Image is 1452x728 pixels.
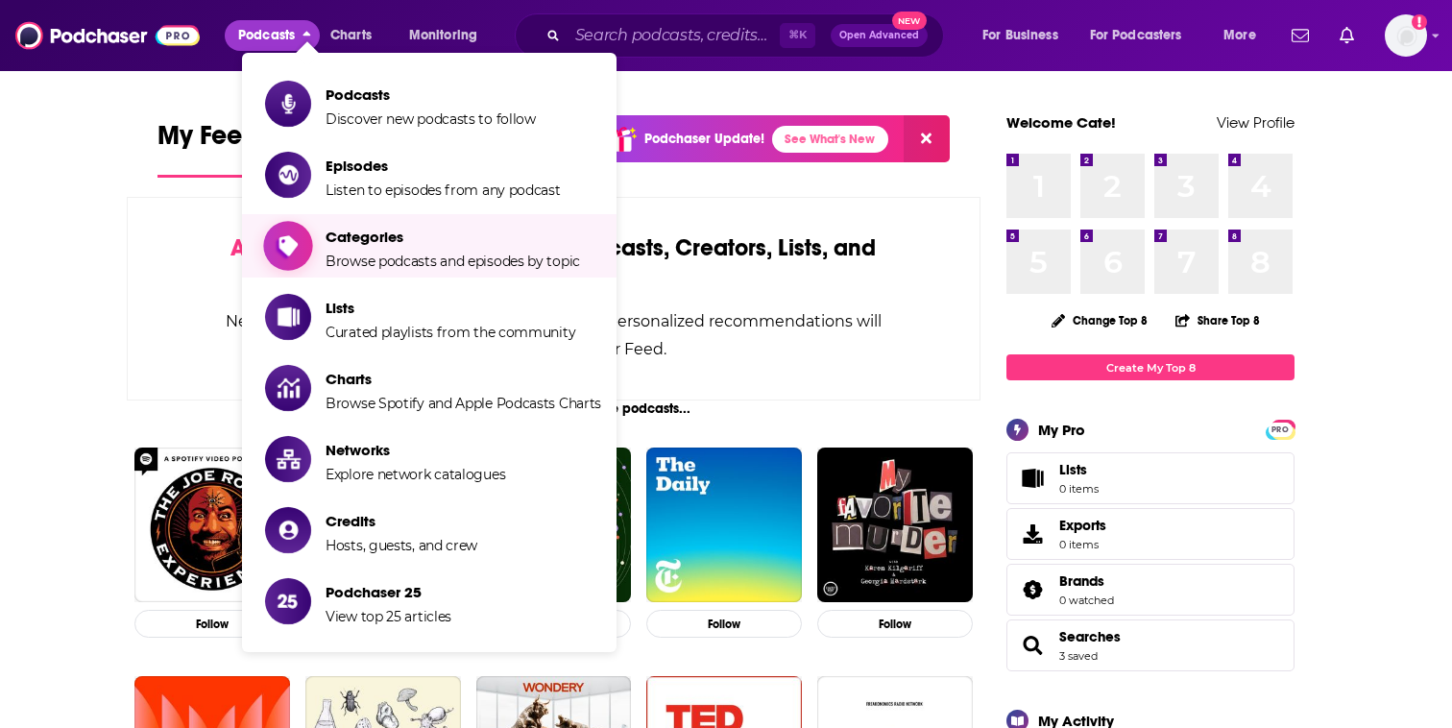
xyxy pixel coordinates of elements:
span: Exports [1059,517,1106,534]
button: open menu [1077,20,1210,51]
span: Explore network catalogues [326,466,505,483]
a: See What's New [772,126,888,153]
span: Brands [1059,572,1104,590]
button: Share Top 8 [1174,302,1261,339]
span: Discover new podcasts to follow [326,110,536,128]
a: Searches [1059,628,1121,645]
span: Charts [326,370,601,388]
button: open menu [969,20,1082,51]
span: Podcasts [326,85,536,104]
img: User Profile [1385,14,1427,57]
span: Activate your Feed [230,233,427,262]
span: Browse Spotify and Apple Podcasts Charts [326,395,601,412]
span: Monitoring [409,22,477,49]
div: Search podcasts, credits, & more... [533,13,962,58]
input: Search podcasts, credits, & more... [568,20,780,51]
span: View top 25 articles [326,608,451,625]
button: close menu [225,20,320,51]
span: Listen to episodes from any podcast [326,182,561,199]
span: Lists [1013,465,1052,492]
span: More [1223,22,1256,49]
a: PRO [1269,422,1292,436]
button: Change Top 8 [1040,308,1159,332]
img: My Favorite Murder with Karen Kilgariff and Georgia Hardstark [817,448,973,603]
button: open menu [396,20,502,51]
span: 0 items [1059,482,1099,496]
span: Exports [1013,521,1052,547]
button: Open AdvancedNew [831,24,928,47]
a: Lists [1006,452,1295,504]
div: Not sure who to follow? Try these podcasts... [127,400,980,417]
span: For Business [982,22,1058,49]
span: Charts [330,22,372,49]
div: New releases, episode reviews, guest credits, and personalized recommendations will begin to appe... [224,307,883,363]
span: Credits [326,512,477,530]
span: ⌘ K [780,23,815,48]
svg: Add a profile image [1412,14,1427,30]
span: 0 items [1059,538,1106,551]
a: Brands [1013,576,1052,603]
a: My Feed [157,119,259,178]
a: Charts [318,20,383,51]
button: Follow [646,610,802,638]
span: Hosts, guests, and crew [326,537,477,554]
span: Networks [326,441,505,459]
a: Show notifications dropdown [1332,19,1362,52]
span: My Feed [157,119,259,163]
span: Browse podcasts and episodes by topic [326,253,580,270]
a: View Profile [1217,113,1295,132]
span: PRO [1269,423,1292,437]
p: Podchaser Update! [644,131,764,147]
button: Show profile menu [1385,14,1427,57]
span: Open Advanced [839,31,919,40]
a: Welcome Cate! [1006,113,1116,132]
button: open menu [1210,20,1280,51]
span: Logged in as catefess [1385,14,1427,57]
span: Lists [1059,461,1099,478]
span: Lists [1059,461,1087,478]
span: Searches [1006,619,1295,671]
a: 3 saved [1059,649,1098,663]
div: by following Podcasts, Creators, Lists, and other Users! [224,234,883,290]
a: Brands [1059,572,1114,590]
a: Exports [1006,508,1295,560]
span: Podcasts [238,22,295,49]
a: Create My Top 8 [1006,354,1295,380]
img: The Daily [646,448,802,603]
div: My Pro [1038,421,1085,439]
span: Brands [1006,564,1295,616]
span: New [892,12,927,30]
span: Categories [326,228,580,246]
a: Searches [1013,632,1052,659]
span: Curated playlists from the community [326,324,575,341]
img: The Joe Rogan Experience [134,448,290,603]
button: Follow [134,610,290,638]
span: For Podcasters [1090,22,1182,49]
a: Show notifications dropdown [1284,19,1317,52]
span: Lists [326,299,575,317]
a: 0 watched [1059,594,1114,607]
span: Episodes [326,157,561,175]
button: Follow [817,610,973,638]
span: Podchaser 25 [326,583,451,601]
img: Podchaser - Follow, Share and Rate Podcasts [15,17,200,54]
